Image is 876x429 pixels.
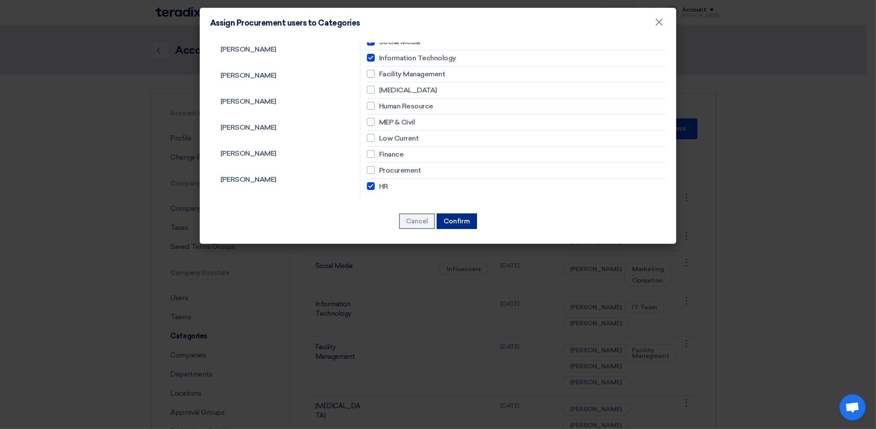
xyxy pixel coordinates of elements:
span: × [655,16,663,33]
h4: Assign Procurement users to Categories [210,18,360,28]
span: HR [379,181,388,192]
button: Close [648,14,670,31]
a: [PERSON_NAME] [210,38,345,61]
a: [PERSON_NAME] [210,142,345,165]
span: MEP & Civil [379,117,415,128]
a: Open chat [840,394,866,420]
a: [PERSON_NAME] [210,168,345,191]
span: Human Resource [379,101,433,111]
span: Low Current [379,133,419,144]
a: [PERSON_NAME] [210,116,345,139]
span: Information Technology [379,53,456,63]
button: Confirm [437,213,477,229]
span: Finance [379,149,404,160]
span: Procurement [379,165,421,176]
a: [PERSON_NAME] [210,64,345,87]
span: Facility Management [379,69,445,79]
span: [MEDICAL_DATA] [379,85,437,95]
button: Cancel [399,213,435,229]
a: [PERSON_NAME] [210,90,345,113]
